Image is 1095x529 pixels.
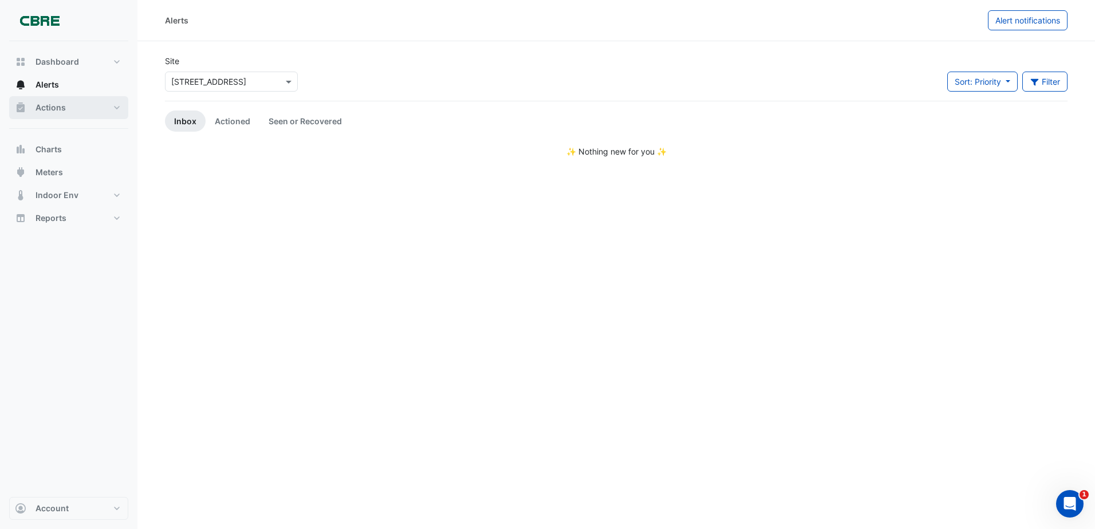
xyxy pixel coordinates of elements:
[9,207,128,230] button: Reports
[9,161,128,184] button: Meters
[165,145,1068,157] div: ✨ Nothing new for you ✨
[15,190,26,201] app-icon: Indoor Env
[1022,72,1068,92] button: Filter
[14,9,65,32] img: Company Logo
[36,212,66,224] span: Reports
[9,73,128,96] button: Alerts
[36,167,63,178] span: Meters
[206,110,259,132] a: Actioned
[955,77,1001,86] span: Sort: Priority
[988,10,1068,30] button: Alert notifications
[995,15,1060,25] span: Alert notifications
[36,503,69,514] span: Account
[165,14,188,26] div: Alerts
[15,79,26,90] app-icon: Alerts
[1056,490,1084,518] iframe: Intercom live chat
[9,497,128,520] button: Account
[15,212,26,224] app-icon: Reports
[9,96,128,119] button: Actions
[15,144,26,155] app-icon: Charts
[15,56,26,68] app-icon: Dashboard
[165,55,179,67] label: Site
[259,110,351,132] a: Seen or Recovered
[36,144,62,155] span: Charts
[947,72,1018,92] button: Sort: Priority
[9,138,128,161] button: Charts
[9,50,128,73] button: Dashboard
[36,79,59,90] span: Alerts
[9,184,128,207] button: Indoor Env
[36,190,78,201] span: Indoor Env
[1080,490,1089,499] span: 1
[15,167,26,178] app-icon: Meters
[36,102,66,113] span: Actions
[36,56,79,68] span: Dashboard
[165,110,206,132] a: Inbox
[15,102,26,113] app-icon: Actions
